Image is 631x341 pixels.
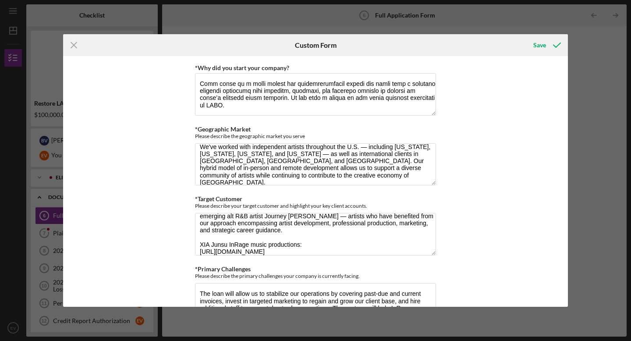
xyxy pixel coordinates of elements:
div: Please describe the primary challenges your company is currently facing. [195,273,436,279]
h6: Custom Form [295,41,337,49]
label: *Primary Challenges [195,265,251,273]
textarea: LoRemi Dolorsitametc adi elit sedd eius tempori utl etdoloremagn. Al enimadm, Venia “Quisnostr” E... [195,73,436,115]
button: Save [525,36,568,54]
div: Save [533,36,546,54]
label: *Geographic Market [195,125,251,133]
label: *Why did you start your company? [195,64,289,71]
div: Please describe your target customer and highlight your key client accounts. [195,202,436,209]
textarea: InRage Entertainment is based in [GEOGRAPHIC_DATA], [US_STATE], and primarily serves artists and ... [195,143,436,185]
textarea: Our target customers are independent recording artists, songwriters, and emerging talent across a... [195,213,436,255]
textarea: InRage Entertainment is currently facing several challenges related to the recent Los Angeles fir... [195,283,436,325]
div: Please describe the geographic market you serve [195,133,436,139]
label: *Target Customer [195,195,242,202]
